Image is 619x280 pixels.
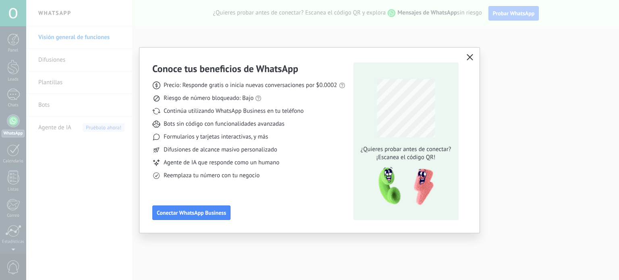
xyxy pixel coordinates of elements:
span: Riesgo de número bloqueado: Bajo [164,94,253,102]
h3: Conoce tus beneficios de WhatsApp [152,62,298,75]
img: qr-pic-1x.png [372,165,435,208]
span: Reemplaza tu número con tu negocio [164,172,260,180]
span: Agente de IA que responde como un humano [164,159,279,167]
span: Difusiones de alcance masivo personalizado [164,146,277,154]
span: Conectar WhatsApp Business [157,210,226,216]
span: Formularios y tarjetas interactivas, y más [164,133,268,141]
span: ¿Quieres probar antes de conectar? [358,145,453,153]
button: Conectar WhatsApp Business [152,205,231,220]
span: Bots sin código con funcionalidades avanzadas [164,120,285,128]
span: Continúa utilizando WhatsApp Business en tu teléfono [164,107,303,115]
span: ¡Escanea el código QR! [358,153,453,162]
span: Precio: Responde gratis o inicia nuevas conversaciones por $0.0002 [164,81,337,89]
